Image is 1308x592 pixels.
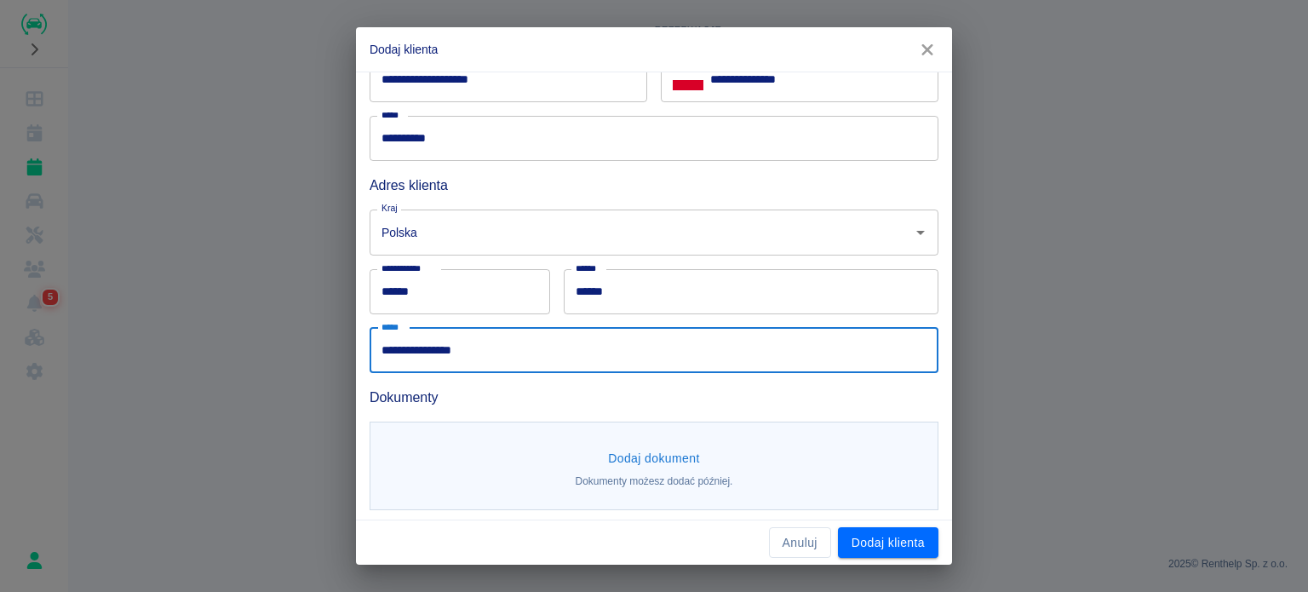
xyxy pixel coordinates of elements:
button: Select country [673,67,703,93]
h6: Adres klienta [370,175,938,196]
h2: Dodaj klienta [356,27,952,72]
button: Otwórz [909,221,932,244]
h6: Dokumenty [370,387,938,408]
button: Anuluj [769,527,831,559]
button: Dodaj klienta [838,527,938,559]
button: Dodaj dokument [601,443,707,474]
p: Dokumenty możesz dodać później. [576,474,733,489]
label: Kraj [381,202,398,215]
